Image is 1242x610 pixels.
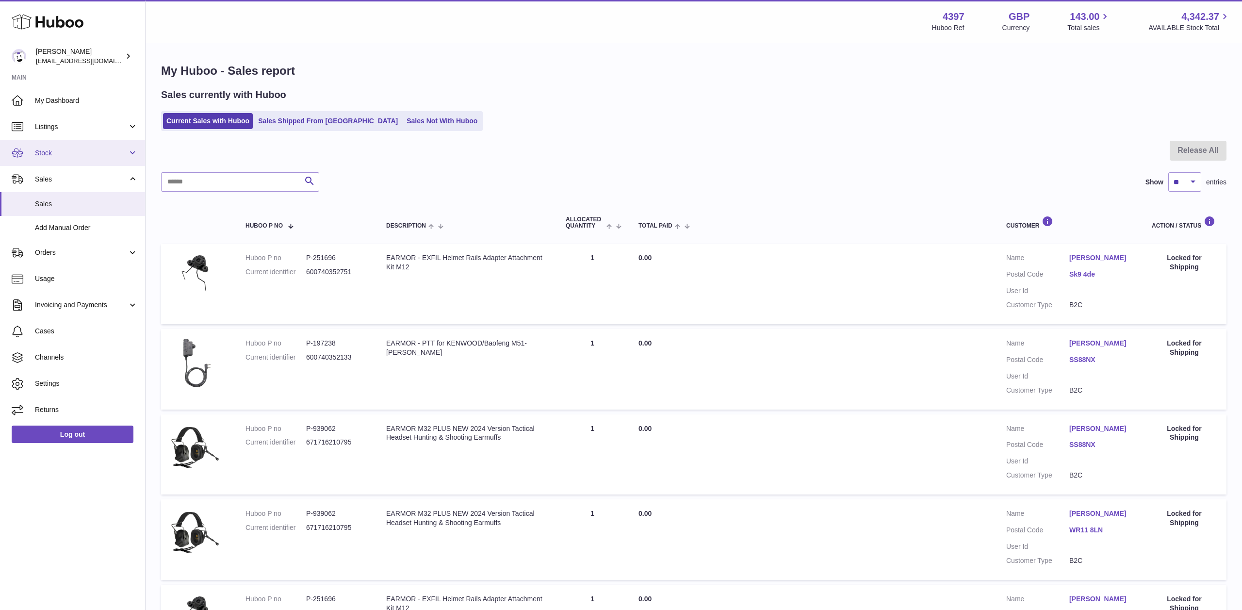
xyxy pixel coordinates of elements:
div: EARMOR - EXFIL Helmet Rails Adapter Attachment Kit M12 [386,253,546,272]
div: Currency [1002,23,1030,33]
strong: GBP [1009,10,1030,23]
span: AVAILABLE Stock Total [1148,23,1230,33]
img: $_1.JPG [171,509,219,558]
div: EARMOR M32 PLUS NEW 2024 Version Tactical Headset Hunting & Shooting Earmuffs [386,509,546,528]
a: Sk9 4de [1069,270,1132,279]
div: Locked for Shipping [1152,339,1217,357]
span: Returns [35,405,138,414]
span: 0.00 [638,595,652,603]
dt: Name [1006,424,1069,436]
td: 1 [556,244,629,324]
dt: Current identifier [245,267,306,277]
img: $_1.JPG [171,253,219,293]
span: My Dashboard [35,96,138,105]
dd: 671716210795 [306,438,367,447]
a: SS88NX [1069,355,1132,364]
dt: Huboo P no [245,424,306,433]
dt: Huboo P no [245,594,306,604]
a: SS88NX [1069,440,1132,449]
dt: Huboo P no [245,253,306,263]
dt: Current identifier [245,353,306,362]
div: Customer [1006,216,1132,229]
dt: Postal Code [1006,440,1069,452]
span: Channels [35,353,138,362]
span: 0.00 [638,254,652,262]
img: $_1.JPG [171,339,219,387]
dd: P-251696 [306,594,367,604]
dt: Huboo P no [245,509,306,518]
span: 0.00 [638,425,652,432]
span: entries [1206,178,1226,187]
div: Locked for Shipping [1152,424,1217,443]
span: Listings [35,122,128,132]
span: 0.00 [638,510,652,517]
span: Total sales [1067,23,1111,33]
span: 0.00 [638,339,652,347]
a: WR11 8LN [1069,526,1132,535]
dt: Name [1006,509,1069,521]
div: EARMOR - PTT for KENWOOD/Baofeng M51-[PERSON_NAME] [386,339,546,357]
dd: P-939062 [306,424,367,433]
span: Usage [35,274,138,283]
span: Sales [35,199,138,209]
dd: 671716210795 [306,523,367,532]
dd: 600740352133 [306,353,367,362]
span: 4,342.37 [1181,10,1219,23]
span: Settings [35,379,138,388]
td: 1 [556,329,629,410]
a: [PERSON_NAME] [1069,509,1132,518]
dt: Name [1006,339,1069,350]
span: Stock [35,148,128,158]
a: 4,342.37 AVAILABLE Stock Total [1148,10,1230,33]
span: Huboo P no [245,223,283,229]
div: EARMOR M32 PLUS NEW 2024 Version Tactical Headset Hunting & Shooting Earmuffs [386,424,546,443]
dd: P-939062 [306,509,367,518]
dt: Customer Type [1006,386,1069,395]
h1: My Huboo - Sales report [161,63,1226,79]
a: [PERSON_NAME] [1069,253,1132,263]
dd: B2C [1069,556,1132,565]
dd: P-251696 [306,253,367,263]
dt: Postal Code [1006,526,1069,537]
a: Current Sales with Huboo [163,113,253,129]
div: Action / Status [1152,216,1217,229]
a: Sales Shipped From [GEOGRAPHIC_DATA] [255,113,401,129]
span: Description [386,223,426,229]
dt: User Id [1006,457,1069,466]
dt: Postal Code [1006,355,1069,367]
span: Cases [35,327,138,336]
a: Sales Not With Huboo [403,113,481,129]
dt: Customer Type [1006,556,1069,565]
dt: Current identifier [245,438,306,447]
span: [EMAIL_ADDRESS][DOMAIN_NAME] [36,57,143,65]
h2: Sales currently with Huboo [161,88,286,101]
dd: B2C [1069,471,1132,480]
span: Invoicing and Payments [35,300,128,310]
a: [PERSON_NAME] [1069,424,1132,433]
td: 1 [556,414,629,495]
dt: Postal Code [1006,270,1069,281]
td: 1 [556,499,629,580]
span: Sales [35,175,128,184]
div: Huboo Ref [932,23,964,33]
label: Show [1145,178,1163,187]
a: Log out [12,426,133,443]
div: Locked for Shipping [1152,253,1217,272]
img: $_1.JPG [171,424,219,473]
dt: Customer Type [1006,300,1069,310]
dt: Customer Type [1006,471,1069,480]
dt: Name [1006,594,1069,606]
span: Orders [35,248,128,257]
a: [PERSON_NAME] [1069,594,1132,604]
dt: User Id [1006,542,1069,551]
dd: B2C [1069,300,1132,310]
strong: 4397 [943,10,964,23]
dt: User Id [1006,372,1069,381]
dd: P-197238 [306,339,367,348]
a: 143.00 Total sales [1067,10,1111,33]
span: Total paid [638,223,672,229]
img: drumnnbass@gmail.com [12,49,26,64]
span: Add Manual Order [35,223,138,232]
span: ALLOCATED Quantity [566,216,604,229]
dt: Name [1006,253,1069,265]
